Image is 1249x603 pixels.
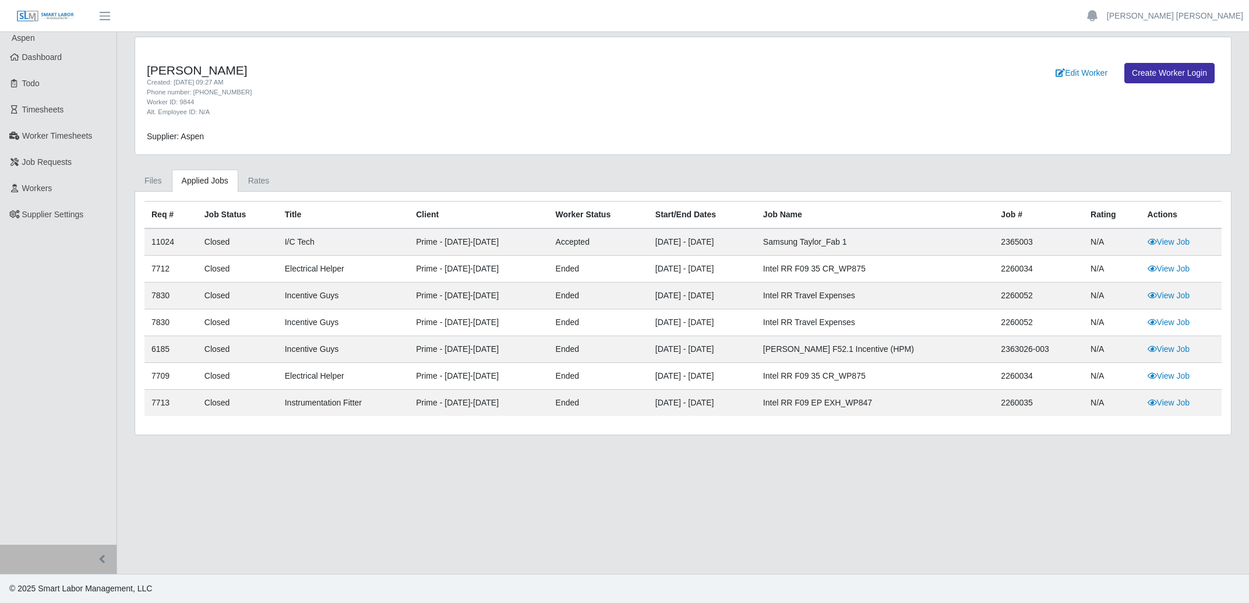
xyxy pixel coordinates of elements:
th: Worker Status [549,202,648,229]
td: Samsung Taylor_Fab 1 [756,228,994,256]
span: Workers [22,184,52,193]
td: ended [549,390,648,417]
td: Incentive Guys [278,336,410,363]
td: ended [549,336,648,363]
td: [DATE] - [DATE] [648,336,756,363]
span: Timesheets [22,105,64,114]
td: Prime - [DATE]-[DATE] [409,390,548,417]
td: Intel RR F09 35 CR_WP875 [756,256,994,283]
td: Closed [197,256,278,283]
span: Worker Timesheets [22,131,92,140]
td: 7713 [144,390,197,417]
td: Prime - [DATE]-[DATE] [409,228,548,256]
td: N/A [1084,363,1140,390]
span: Todo [22,79,40,88]
td: N/A [1084,228,1140,256]
th: Client [409,202,548,229]
td: I/C Tech [278,228,410,256]
td: Prime - [DATE]-[DATE] [409,283,548,309]
a: Create Worker Login [1124,63,1215,83]
a: View Job [1148,264,1190,273]
td: 7709 [144,363,197,390]
td: N/A [1084,309,1140,336]
td: 7830 [144,283,197,309]
a: View Job [1148,318,1190,327]
td: [PERSON_NAME] F52.1 Incentive (HPM) [756,336,994,363]
td: ended [549,283,648,309]
a: Applied Jobs [172,170,238,192]
td: Electrical Helper [278,256,410,283]
div: Created: [DATE] 09:27 AM [147,77,765,87]
td: [DATE] - [DATE] [648,283,756,309]
a: View Job [1148,237,1190,246]
span: © 2025 Smart Labor Management, LLC [9,584,152,593]
h4: [PERSON_NAME] [147,63,765,77]
td: N/A [1084,256,1140,283]
td: Instrumentation Fitter [278,390,410,417]
td: 2260034 [994,256,1084,283]
th: Actions [1141,202,1222,229]
td: Intel RR F09 EP EXH_WP847 [756,390,994,417]
div: Phone number: [PHONE_NUMBER] [147,87,765,97]
img: SLM Logo [16,10,75,23]
td: Incentive Guys [278,283,410,309]
div: Alt. Employee ID: N/A [147,107,765,117]
td: 2260052 [994,309,1084,336]
td: Closed [197,390,278,417]
td: Prime - [DATE]-[DATE] [409,363,548,390]
span: Dashboard [22,52,62,62]
td: Prime - [DATE]-[DATE] [409,336,548,363]
td: 2365003 [994,228,1084,256]
td: 11024 [144,228,197,256]
th: Job Name [756,202,994,229]
td: [DATE] - [DATE] [648,363,756,390]
td: Closed [197,336,278,363]
td: ended [549,309,648,336]
a: View Job [1148,291,1190,300]
td: Prime - [DATE]-[DATE] [409,256,548,283]
a: Rates [238,170,280,192]
a: Files [135,170,172,192]
td: ended [549,256,648,283]
td: 2363026-003 [994,336,1084,363]
td: Closed [197,309,278,336]
td: Closed [197,228,278,256]
td: ended [549,363,648,390]
th: Job Status [197,202,278,229]
th: Rating [1084,202,1140,229]
td: Intel RR Travel Expenses [756,309,994,336]
td: 2260034 [994,363,1084,390]
th: Start/End Dates [648,202,756,229]
td: Incentive Guys [278,309,410,336]
th: Req # [144,202,197,229]
div: Worker ID: 9844 [147,97,765,107]
td: N/A [1084,336,1140,363]
td: Closed [197,363,278,390]
td: accepted [549,228,648,256]
td: 7830 [144,309,197,336]
a: View Job [1148,371,1190,380]
a: Edit Worker [1048,63,1115,83]
td: Prime - [DATE]-[DATE] [409,309,548,336]
td: [DATE] - [DATE] [648,256,756,283]
td: 2260035 [994,390,1084,417]
span: Aspen [12,33,35,43]
td: Electrical Helper [278,363,410,390]
th: Title [278,202,410,229]
td: Closed [197,283,278,309]
td: [DATE] - [DATE] [648,309,756,336]
td: 2260052 [994,283,1084,309]
td: 7712 [144,256,197,283]
span: Supplier: Aspen [147,132,204,141]
span: Supplier Settings [22,210,84,219]
a: View Job [1148,344,1190,354]
td: N/A [1084,390,1140,417]
a: [PERSON_NAME] [PERSON_NAME] [1107,10,1243,22]
td: [DATE] - [DATE] [648,228,756,256]
th: Job # [994,202,1084,229]
td: Intel RR Travel Expenses [756,283,994,309]
a: View Job [1148,398,1190,407]
td: [DATE] - [DATE] [648,390,756,417]
td: N/A [1084,283,1140,309]
td: Intel RR F09 35 CR_WP875 [756,363,994,390]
